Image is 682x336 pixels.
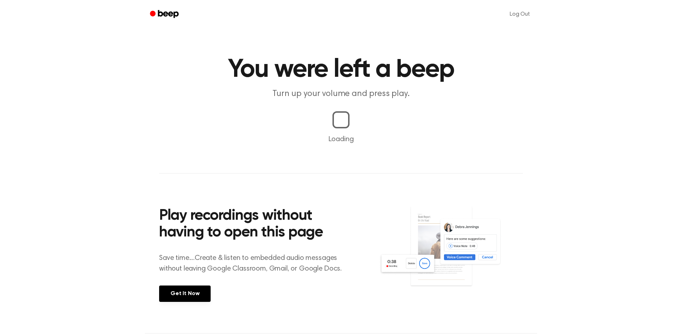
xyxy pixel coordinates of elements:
p: Turn up your volume and press play. [205,88,477,100]
h1: You were left a beep [159,57,523,82]
a: Beep [145,7,185,21]
p: Loading [9,134,673,145]
a: Log Out [503,6,537,23]
img: Voice Comments on Docs and Recording Widget [379,206,523,301]
a: Get It Now [159,286,211,302]
p: Save time....Create & listen to embedded audio messages without leaving Google Classroom, Gmail, ... [159,253,351,274]
h2: Play recordings without having to open this page [159,208,351,241]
